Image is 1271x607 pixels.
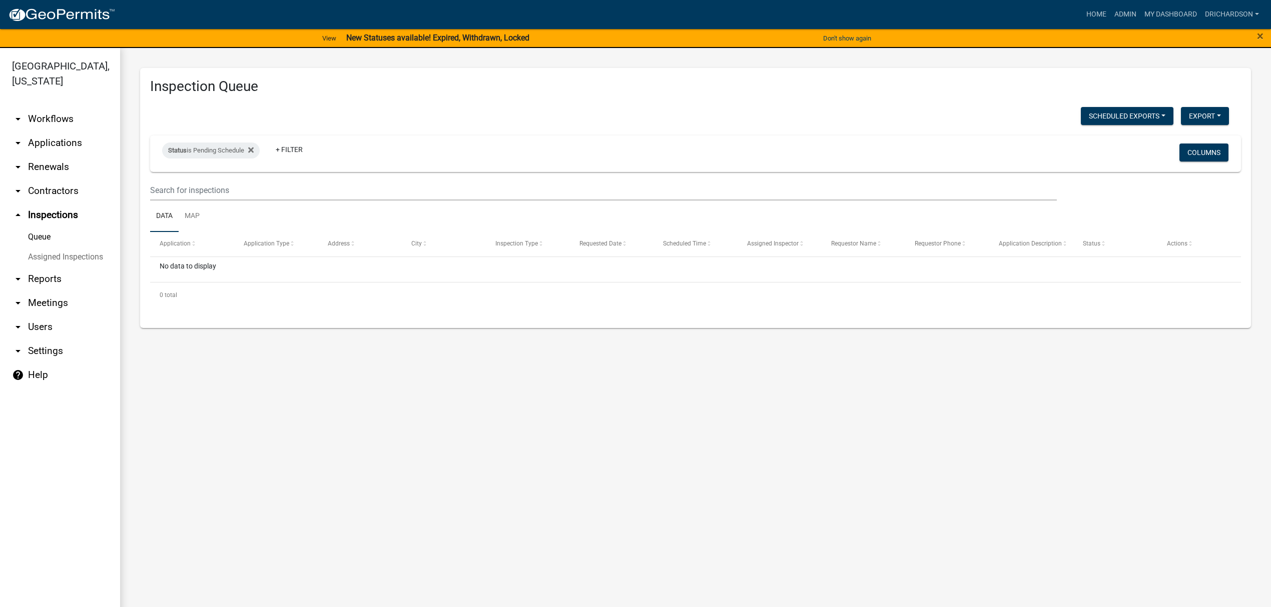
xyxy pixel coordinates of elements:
[150,180,1057,200] input: Search for inspections
[234,232,318,256] datatable-header-cell: Application Type
[1181,107,1229,125] button: Export
[738,232,822,256] datatable-header-cell: Assigned Inspector
[1082,5,1110,24] a: Home
[1083,240,1100,247] span: Status
[654,232,738,256] datatable-header-cell: Scheduled Time
[1179,143,1228,161] button: Columns
[244,240,289,247] span: Application Type
[150,282,1241,307] div: 0 total
[268,140,311,158] a: + Filter
[915,240,961,247] span: Requestor Phone
[150,200,179,232] a: Data
[495,240,538,247] span: Inspection Type
[160,240,191,247] span: Application
[1257,29,1263,43] span: ×
[1081,107,1173,125] button: Scheduled Exports
[150,78,1241,95] h3: Inspection Queue
[12,369,24,381] i: help
[12,297,24,309] i: arrow_drop_down
[318,30,340,46] a: View
[12,321,24,333] i: arrow_drop_down
[12,273,24,285] i: arrow_drop_down
[162,142,260,158] div: is Pending Schedule
[12,345,24,357] i: arrow_drop_down
[1166,240,1187,247] span: Actions
[1073,232,1157,256] datatable-header-cell: Status
[747,240,799,247] span: Assigned Inspector
[486,232,570,256] datatable-header-cell: Inspection Type
[569,232,654,256] datatable-header-cell: Requested Date
[989,232,1073,256] datatable-header-cell: Application Description
[12,137,24,149] i: arrow_drop_down
[318,232,402,256] datatable-header-cell: Address
[12,185,24,197] i: arrow_drop_down
[1157,232,1241,256] datatable-header-cell: Actions
[12,209,24,221] i: arrow_drop_up
[819,30,875,46] button: Don't show again
[328,240,350,247] span: Address
[346,33,529,42] strong: New Statuses available! Expired, Withdrawn, Locked
[168,146,187,154] span: Status
[579,240,621,247] span: Requested Date
[1201,5,1263,24] a: drichardson
[411,240,422,247] span: City
[905,232,989,256] datatable-header-cell: Requestor Phone
[1257,30,1263,42] button: Close
[1110,5,1140,24] a: Admin
[12,161,24,173] i: arrow_drop_down
[179,200,206,232] a: Map
[831,240,876,247] span: Requestor Name
[1140,5,1201,24] a: My Dashboard
[663,240,706,247] span: Scheduled Time
[999,240,1062,247] span: Application Description
[402,232,486,256] datatable-header-cell: City
[12,113,24,125] i: arrow_drop_down
[150,257,1241,282] div: No data to display
[150,232,234,256] datatable-header-cell: Application
[822,232,906,256] datatable-header-cell: Requestor Name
